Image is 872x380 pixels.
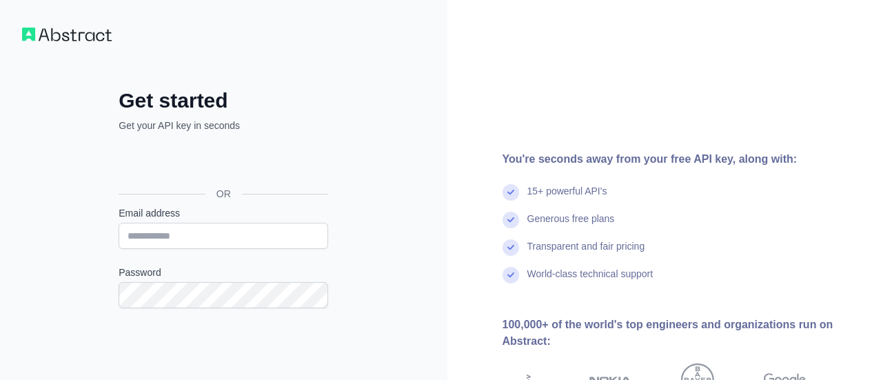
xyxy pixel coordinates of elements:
[503,184,519,201] img: check mark
[205,187,242,201] span: OR
[527,212,615,239] div: Generous free plans
[119,325,328,379] iframe: reCAPTCHA
[503,267,519,283] img: check mark
[527,267,653,294] div: World-class technical support
[503,239,519,256] img: check mark
[112,148,332,178] iframe: Sign in with Google Button
[119,266,328,279] label: Password
[503,212,519,228] img: check mark
[22,28,112,41] img: Workflow
[119,119,328,132] p: Get your API key in seconds
[119,206,328,220] label: Email address
[527,239,645,267] div: Transparent and fair pricing
[119,88,328,113] h2: Get started
[503,317,851,350] div: 100,000+ of the world's top engineers and organizations run on Abstract:
[503,151,851,168] div: You're seconds away from your free API key, along with:
[527,184,607,212] div: 15+ powerful API's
